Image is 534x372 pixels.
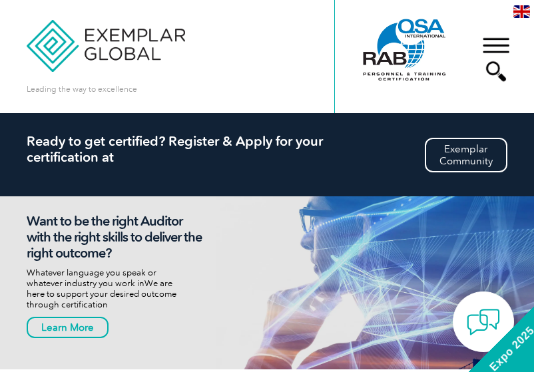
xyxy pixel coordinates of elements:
[27,317,109,338] a: Learn More
[27,82,137,96] p: Leading the way to excellence
[27,213,202,261] h2: Want to be the right Auditor with the right skills to deliver the right outcome?
[27,133,507,165] h2: Ready to get certified? Register & Apply for your certification at
[513,5,530,18] img: en
[467,305,500,339] img: contact-chat.png
[27,268,202,310] p: Whatever language you speak or whatever industry you work in We are here to support your desired ...
[425,138,507,172] a: ExemplarCommunity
